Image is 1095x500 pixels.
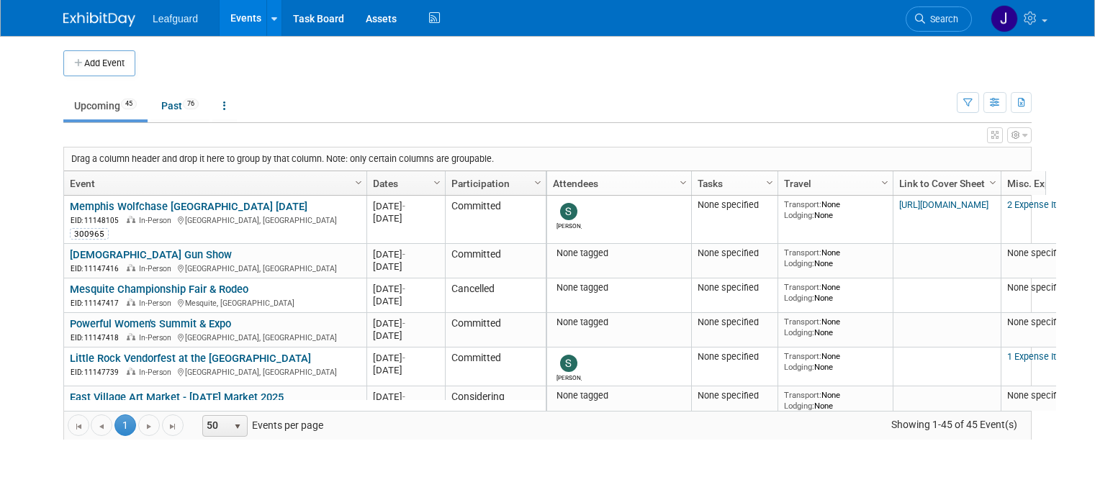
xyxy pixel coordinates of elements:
a: Search [906,6,972,32]
div: 300965 [70,228,109,240]
a: Travel [784,171,883,196]
span: In-Person [139,299,176,308]
div: [DATE] [373,364,438,376]
span: EID: 11147418 [71,334,125,342]
span: EID: 11147417 [71,299,125,307]
span: Column Settings [431,177,443,188]
div: None specified [698,282,772,294]
span: Lodging: [784,327,814,337]
img: In-Person Event [127,299,135,306]
div: None specified [698,390,772,401]
div: [GEOGRAPHIC_DATA], [GEOGRAPHIC_DATA] [70,365,360,378]
span: - [402,283,405,294]
div: None None [784,282,888,303]
span: Transport: [784,199,821,209]
a: Column Settings [762,171,778,193]
div: [DATE] [373,391,438,403]
span: In-Person [139,264,176,273]
img: In-Person Event [127,333,135,340]
div: [DATE] [373,295,438,307]
span: - [402,201,405,212]
a: Participation [451,171,536,196]
span: Go to the first page [73,421,84,432]
span: Column Settings [532,177,544,188]
a: Column Settings [676,171,692,193]
a: Link to Cover Sheet [899,171,991,196]
a: Memphis Wolfchase [GEOGRAPHIC_DATA] [DATE] [70,200,307,213]
a: Dates [373,171,436,196]
div: Mesquite, [GEOGRAPHIC_DATA] [70,296,360,309]
a: Column Settings [351,171,367,193]
a: East Village Art Market - [DATE] Market 2025 [70,391,284,404]
div: [GEOGRAPHIC_DATA], [GEOGRAPHIC_DATA] [70,214,360,226]
img: Stephanie Luke [560,203,577,220]
div: None specified [698,317,772,328]
a: Go to the last page [162,414,184,436]
td: Committed [445,313,546,347]
a: Column Settings [878,171,893,193]
span: Column Settings [987,177,999,188]
a: Little Rock Vendorfest at the [GEOGRAPHIC_DATA] [70,352,311,365]
span: Transport: [784,247,821,258]
span: Transport: [784,282,821,292]
span: - [402,318,405,329]
a: 2 Expense Items [1007,199,1074,210]
span: Transport: [784,317,821,327]
div: [DATE] [373,248,438,260]
span: 76 [183,99,199,109]
div: None None [784,247,888,268]
span: Column Settings [879,177,891,188]
a: Upcoming45 [63,92,148,119]
span: Events per page [184,414,338,436]
div: [DATE] [373,317,438,329]
div: Drag a column header and drop it here to group by that column. Note: only certain columns are gro... [64,147,1031,171]
a: Column Settings [531,171,546,193]
td: Cancelled [445,278,546,313]
div: None None [784,317,888,337]
td: Committed [445,244,546,278]
span: Go to the previous page [96,421,107,432]
td: Committed [445,196,546,244]
div: [DATE] [373,329,438,342]
div: None specified [698,351,772,363]
span: EID: 11147416 [71,265,125,273]
span: In-Person [139,216,176,225]
a: Go to the first page [68,414,89,436]
a: Tasks [698,171,768,196]
span: Column Settings [677,177,689,188]
button: Add Event [63,50,135,76]
span: None specified [1007,282,1068,293]
img: In-Person Event [127,264,135,271]
a: [DEMOGRAPHIC_DATA] Gun Show [70,248,232,261]
div: Stephanie Luke [556,220,582,229]
div: None tagged [553,282,686,294]
div: [DATE] [373,212,438,224]
span: None specified [1007,390,1068,401]
span: Lodging: [784,210,814,220]
a: Column Settings [986,171,1001,193]
div: [DATE] [373,352,438,364]
span: In-Person [139,333,176,342]
span: 50 [203,416,227,436]
span: Transport: [784,351,821,361]
div: None None [784,199,888,220]
div: [DATE] [373,200,438,212]
span: Leafguard [153,13,198,24]
span: Go to the next page [143,421,155,432]
span: Lodging: [784,362,814,372]
span: EID: 11147739 [71,368,125,376]
a: Attendees [553,171,682,196]
span: Column Settings [764,177,775,188]
div: None specified [698,199,772,211]
span: Search [925,14,958,24]
div: [DATE] [373,283,438,295]
div: [DATE] [373,260,438,273]
a: Go to the next page [138,414,160,436]
span: None specified [1007,247,1068,258]
a: [URL][DOMAIN_NAME] [899,199,988,210]
a: Powerful Women's Summit & Expo [70,317,231,330]
span: Transport: [784,390,821,400]
img: ExhibitDay [63,12,135,27]
span: select [232,421,243,432]
div: None tagged [553,317,686,328]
